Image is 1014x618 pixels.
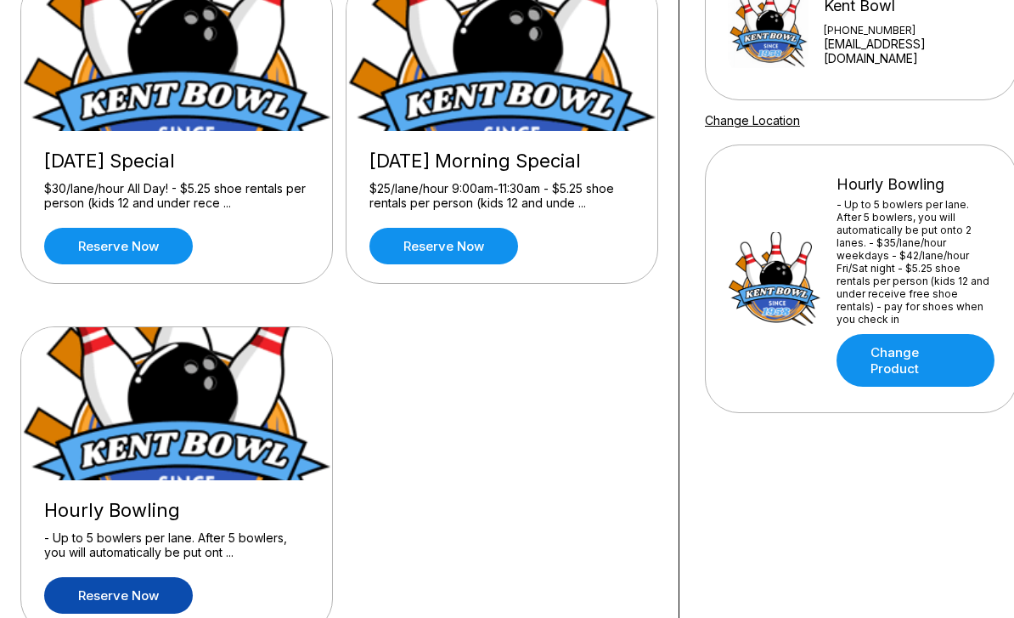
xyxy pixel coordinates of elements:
[44,577,193,614] a: Reserve now
[44,530,309,560] div: - Up to 5 bowlers per lane. After 5 bowlers, you will automatically be put ont ...
[837,175,994,194] div: Hourly Bowling
[728,232,821,326] img: Hourly Bowling
[44,499,309,522] div: Hourly Bowling
[824,37,994,65] a: [EMAIL_ADDRESS][DOMAIN_NAME]
[369,181,634,211] div: $25/lane/hour 9:00am-11:30am - $5.25 shoe rentals per person (kids 12 and unde ...
[44,150,309,173] div: [DATE] Special
[705,113,800,128] a: Change Location
[21,327,334,480] img: Hourly Bowling
[369,228,518,264] a: Reserve now
[44,181,309,211] div: $30/lane/hour All Day! - $5.25 shoe rentals per person (kids 12 and under rece ...
[837,198,994,326] div: - Up to 5 bowlers per lane. After 5 bowlers, you will automatically be put onto 2 lanes. - $35/la...
[44,228,193,264] a: Reserve now
[369,150,634,173] div: [DATE] Morning Special
[837,334,994,387] a: Change Product
[824,24,994,37] div: [PHONE_NUMBER]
